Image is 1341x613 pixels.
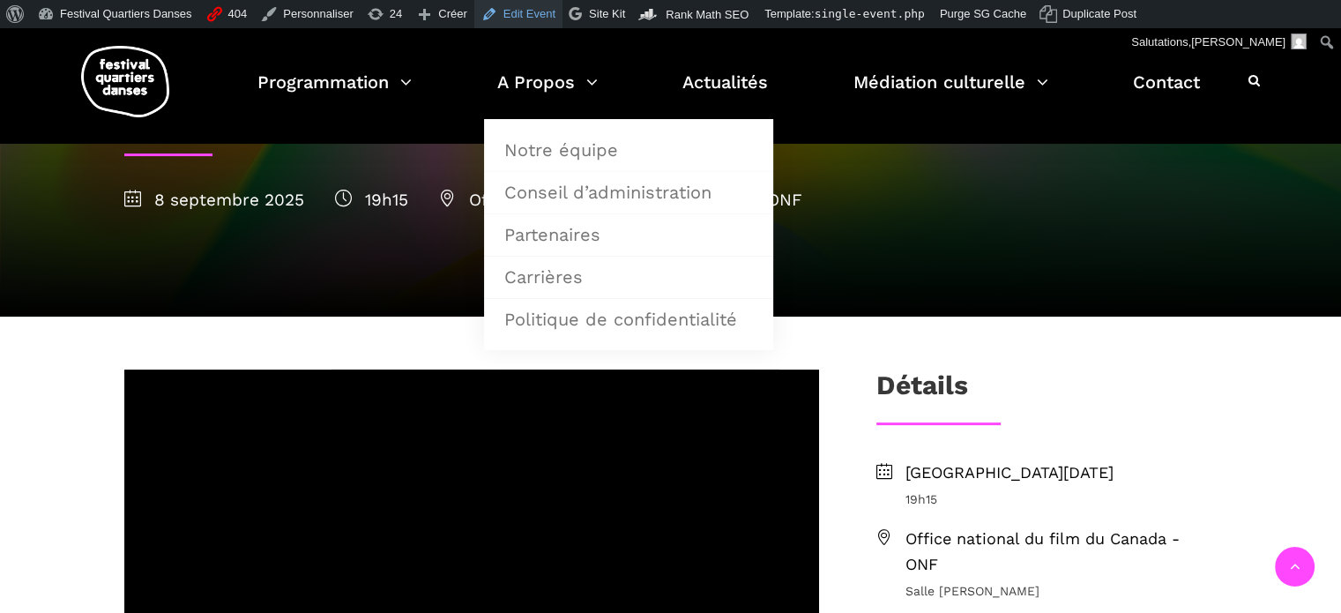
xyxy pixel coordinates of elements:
span: Office national du film du Canada - ONF [439,190,802,210]
a: Salutations, [1125,28,1314,56]
span: 19h15 [905,490,1218,509]
span: Site Kit [589,7,625,20]
a: Conseil d’administration [494,172,764,213]
a: Politique de confidentialité [494,299,764,340]
img: logo-fqd-med [81,46,169,117]
span: Rank Math SEO [666,8,749,21]
a: Carrières [494,257,764,297]
span: 19h15 [335,190,408,210]
span: Salle [PERSON_NAME] [905,581,1218,601]
span: Office national du film du Canada - ONF [905,527,1218,578]
a: Actualités [682,67,768,119]
h3: Détails [876,370,968,414]
span: 8 septembre 2025 [124,190,304,210]
span: single-event.php [815,7,925,20]
a: Médiation culturelle [853,67,1048,119]
a: Contact [1133,67,1200,119]
a: A Propos [497,67,598,119]
span: [GEOGRAPHIC_DATA][DATE] [905,460,1218,486]
a: Notre équipe [494,130,764,170]
a: Programmation [257,67,412,119]
a: Partenaires [494,214,764,255]
span: [PERSON_NAME] [1191,35,1285,49]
